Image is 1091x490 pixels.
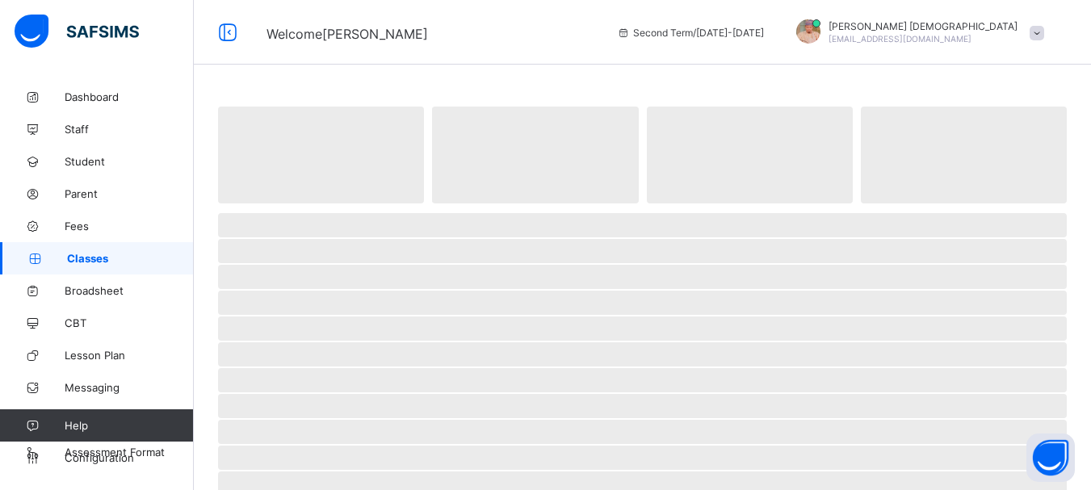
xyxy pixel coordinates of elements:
span: ‌ [218,316,1067,341]
span: ‌ [218,107,424,203]
span: ‌ [218,342,1067,366]
button: Open asap [1026,433,1075,482]
span: ‌ [647,107,853,203]
span: ‌ [218,239,1067,263]
img: safsims [15,15,139,48]
span: Messaging [65,381,194,394]
span: ‌ [218,368,1067,392]
span: Broadsheet [65,284,194,297]
div: Abubakar Abdulkadir Muhammad [780,19,1052,46]
span: Help [65,419,193,432]
span: ‌ [218,265,1067,289]
span: Parent [65,187,194,200]
span: Fees [65,220,194,232]
span: Dashboard [65,90,194,103]
span: Classes [67,252,194,265]
span: session/term information [617,27,764,39]
span: [PERSON_NAME] [DEMOGRAPHIC_DATA] [829,20,1018,32]
span: [EMAIL_ADDRESS][DOMAIN_NAME] [829,34,971,44]
span: ‌ [218,446,1067,470]
span: ‌ [218,394,1067,418]
span: Lesson Plan [65,349,194,362]
span: ‌ [861,107,1067,203]
span: ‌ [218,291,1067,315]
span: Staff [65,123,194,136]
span: Configuration [65,451,193,464]
span: ‌ [432,107,638,203]
span: CBT [65,316,194,329]
span: ‌ [218,420,1067,444]
span: ‌ [218,213,1067,237]
span: Welcome [PERSON_NAME] [266,26,428,42]
span: Student [65,155,194,168]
